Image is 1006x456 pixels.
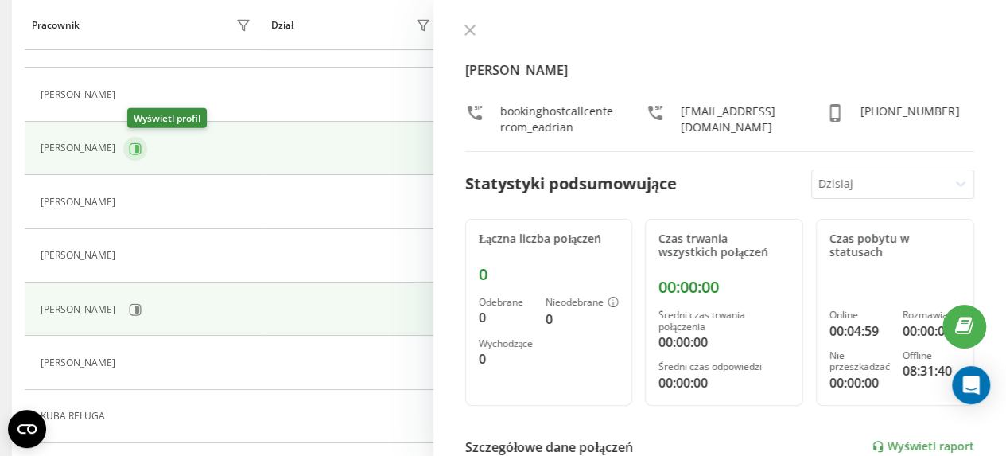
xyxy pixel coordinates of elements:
div: 08:31:40 [903,361,961,380]
div: 00:04:59 [829,322,890,341]
div: Online [829,310,890,321]
div: 0 [479,349,533,368]
div: Wychodzące [479,338,533,349]
div: Dział [271,20,293,31]
div: Czas trwania wszystkich połączeń [658,232,790,259]
div: 00:00:00 [658,333,790,352]
div: Pracownik [32,20,80,31]
div: Średni czas odpowiedzi [658,361,790,372]
div: Czas pobytu w statusach [829,232,961,259]
div: [PERSON_NAME] [41,89,119,100]
div: Łączna liczba połączeń [479,232,619,246]
div: 00:00:00 [829,373,890,392]
div: [PHONE_NUMBER] [860,103,959,135]
div: Offline [903,350,961,361]
div: Open Intercom Messenger [952,366,990,404]
div: [PERSON_NAME] [41,197,119,208]
div: [PERSON_NAME] [41,304,119,315]
div: [EMAIL_ADDRESS][DOMAIN_NAME] [681,103,794,135]
div: 00:00:00 [658,278,790,297]
div: bookinghostcallcentercom_eadrian [500,103,614,135]
div: [PERSON_NAME] [41,357,119,368]
div: 0 [546,310,619,329]
h4: [PERSON_NAME] [465,60,974,80]
div: Rozmawia [903,310,961,321]
div: Wyświetl profil [127,108,207,128]
div: Statystyki podsumowujące [465,172,677,196]
div: [PERSON_NAME] [41,142,119,154]
div: [PERSON_NAME] [41,250,119,261]
div: 0 [479,308,533,327]
div: Nieodebrane [546,297,619,310]
div: 00:00:00 [903,322,961,341]
a: Wyświetl raport [872,440,974,454]
div: Średni czas trwania połączenia [658,310,790,333]
button: Open CMP widget [8,410,46,448]
div: 0 [479,265,619,284]
div: Nie przeszkadzać [829,350,890,373]
div: 00:00:00 [658,373,790,392]
div: KUBA RELUGA [41,411,109,422]
div: Odebrane [479,297,533,308]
